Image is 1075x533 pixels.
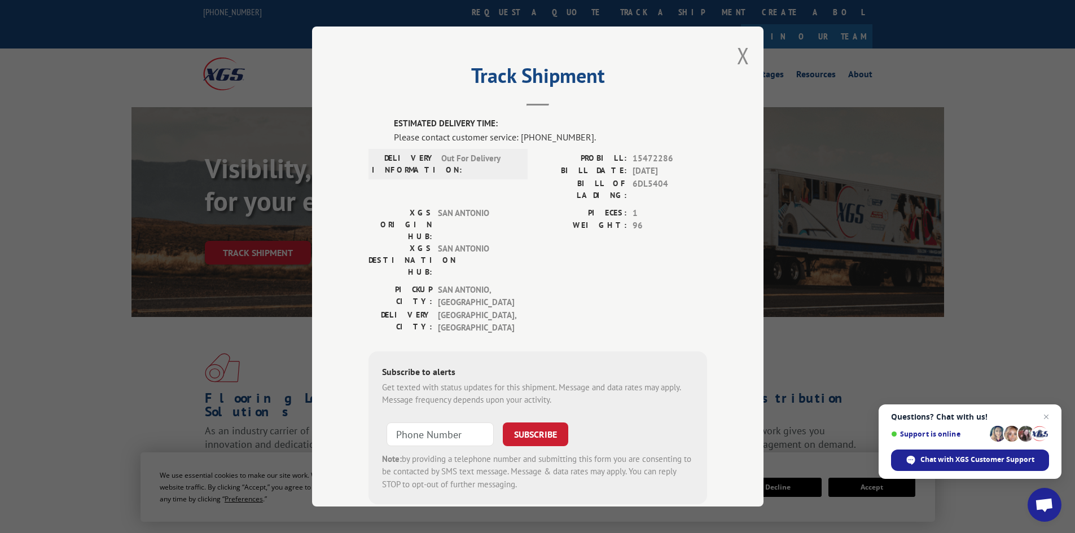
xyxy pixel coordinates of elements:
label: PROBILL: [538,152,627,165]
span: [DATE] [633,165,707,178]
div: Subscribe to alerts [382,365,694,381]
span: 1 [633,207,707,220]
span: Out For Delivery [441,152,517,176]
div: by providing a telephone number and submitting this form you are consenting to be contacted by SM... [382,453,694,491]
label: XGS DESTINATION HUB: [368,243,432,278]
strong: Note: [382,453,402,464]
label: XGS ORIGIN HUB: [368,207,432,243]
div: Open chat [1028,488,1061,522]
label: BILL OF LADING: [538,178,627,201]
span: 96 [633,219,707,232]
label: BILL DATE: [538,165,627,178]
span: Close chat [1039,410,1053,424]
div: Please contact customer service: [PHONE_NUMBER]. [394,130,707,144]
div: Chat with XGS Customer Support [891,450,1049,471]
button: Close modal [737,41,749,71]
button: SUBSCRIBE [503,422,568,446]
input: Phone Number [387,422,494,446]
h2: Track Shipment [368,68,707,89]
label: ESTIMATED DELIVERY TIME: [394,117,707,130]
div: Get texted with status updates for this shipment. Message and data rates may apply. Message frequ... [382,381,694,407]
span: 15472286 [633,152,707,165]
span: SAN ANTONIO [438,207,514,243]
span: SAN ANTONIO , [GEOGRAPHIC_DATA] [438,284,514,309]
span: 6DL5404 [633,178,707,201]
label: WEIGHT: [538,219,627,232]
span: Support is online [891,430,986,438]
span: [GEOGRAPHIC_DATA] , [GEOGRAPHIC_DATA] [438,309,514,334]
label: DELIVERY CITY: [368,309,432,334]
span: SAN ANTONIO [438,243,514,278]
label: PICKUP CITY: [368,284,432,309]
label: PIECES: [538,207,627,220]
label: DELIVERY INFORMATION: [372,152,436,176]
span: Questions? Chat with us! [891,412,1049,421]
span: Chat with XGS Customer Support [920,455,1034,465]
